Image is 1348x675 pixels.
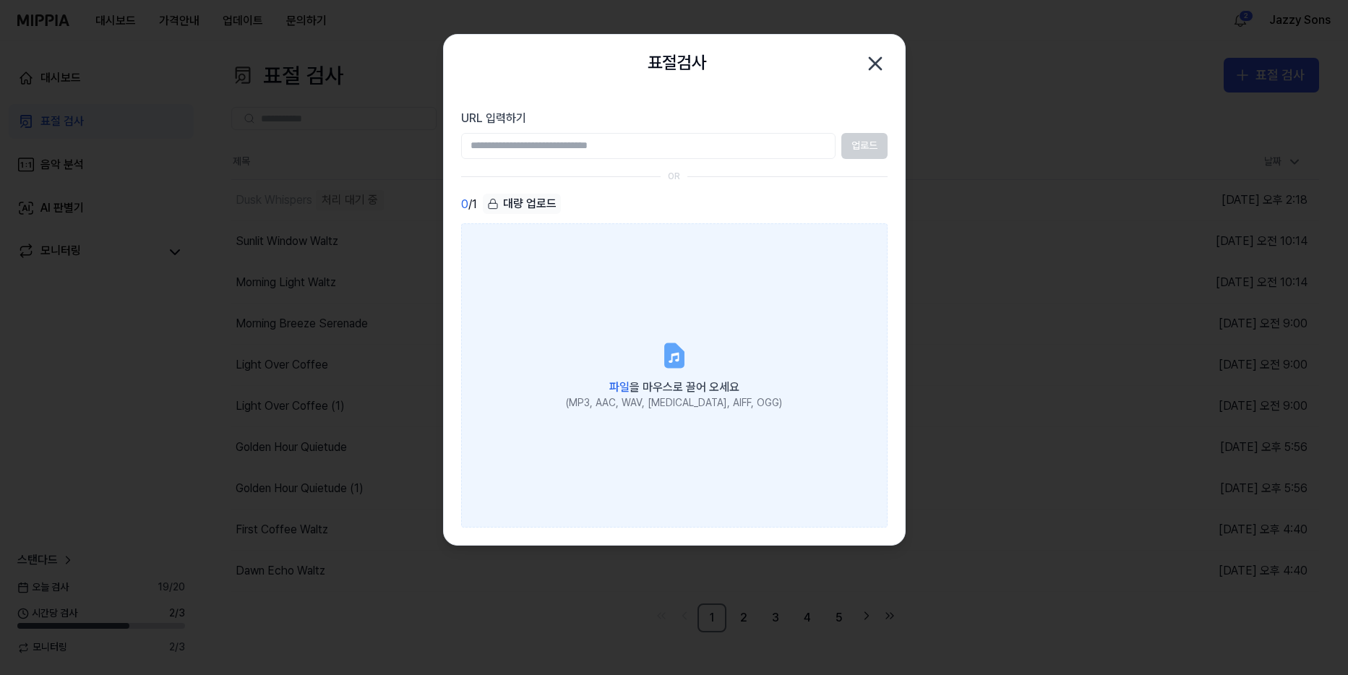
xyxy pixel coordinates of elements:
button: 대량 업로드 [483,194,561,215]
span: 파일 [609,380,630,394]
h2: 표절검사 [648,49,707,77]
div: (MP3, AAC, WAV, [MEDICAL_DATA], AIFF, OGG) [566,396,782,410]
span: 을 마우스로 끌어 오세요 [609,380,739,394]
div: / 1 [461,194,477,215]
label: URL 입력하기 [461,110,888,127]
span: 0 [461,196,468,213]
div: OR [668,171,680,183]
div: 대량 업로드 [483,194,561,214]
